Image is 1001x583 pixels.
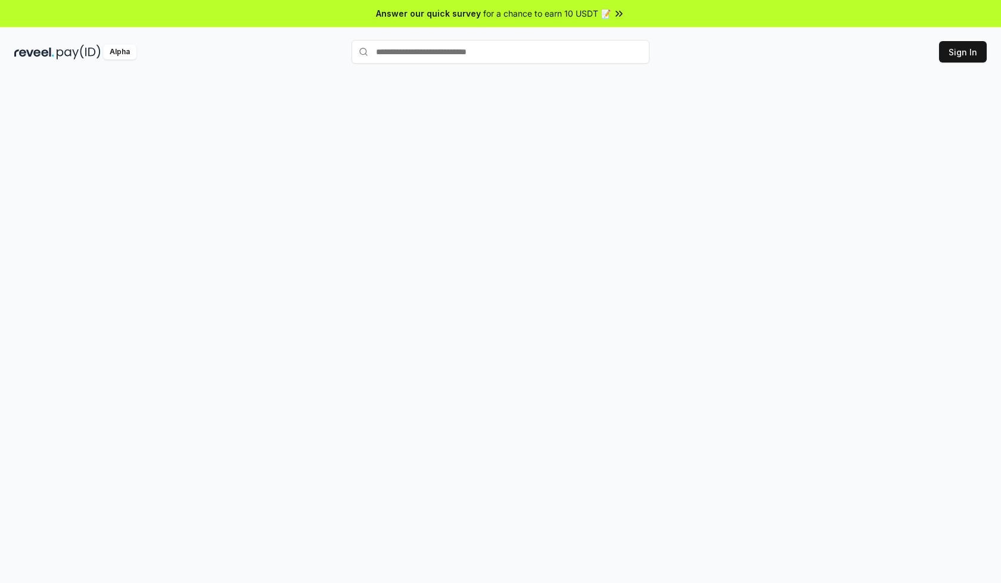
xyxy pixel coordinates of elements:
[939,41,987,63] button: Sign In
[483,7,611,20] span: for a chance to earn 10 USDT 📝
[14,45,54,60] img: reveel_dark
[376,7,481,20] span: Answer our quick survey
[103,45,136,60] div: Alpha
[57,45,101,60] img: pay_id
